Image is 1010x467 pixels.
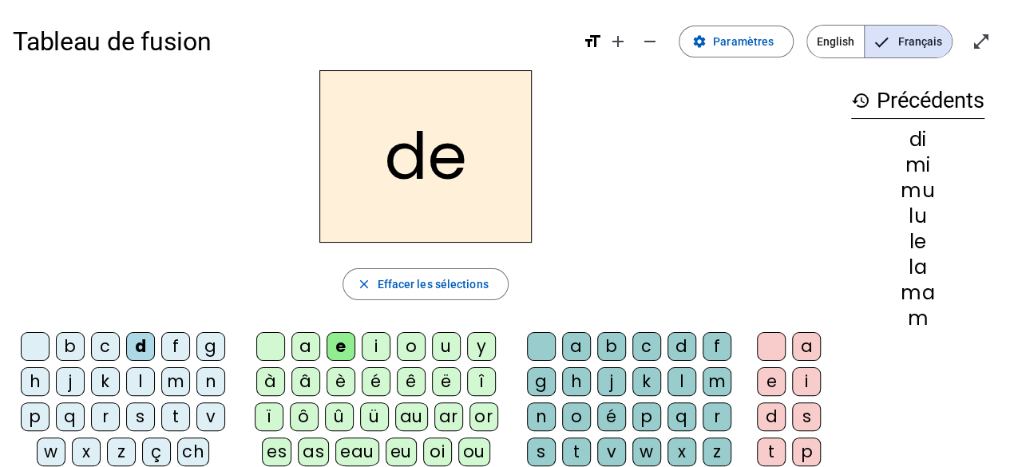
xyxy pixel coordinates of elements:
div: é [362,367,390,396]
div: s [792,402,821,431]
div: r [703,402,731,431]
div: di [851,130,984,149]
div: j [597,367,626,396]
div: k [91,367,120,396]
div: ç [142,437,171,466]
div: le [851,232,984,251]
div: u [432,332,461,361]
mat-icon: history [851,91,870,110]
div: z [703,437,731,466]
div: d [667,332,696,361]
button: Effacer les sélections [343,268,508,300]
div: j [56,367,85,396]
button: Paramètres [679,26,794,57]
div: h [21,367,50,396]
div: î [467,367,496,396]
div: a [291,332,320,361]
div: ô [290,402,319,431]
div: n [196,367,225,396]
div: f [161,332,190,361]
div: q [56,402,85,431]
div: p [792,437,821,466]
div: â [291,367,320,396]
div: ar [434,402,463,431]
div: b [597,332,626,361]
h1: Tableau de fusion [13,16,570,67]
div: la [851,258,984,277]
div: f [703,332,731,361]
mat-icon: settings [692,34,707,49]
div: t [161,402,190,431]
div: s [527,437,556,466]
div: i [362,332,390,361]
div: q [667,402,696,431]
div: è [327,367,355,396]
div: s [126,402,155,431]
div: mu [851,181,984,200]
div: x [72,437,101,466]
div: ü [360,402,389,431]
div: d [126,332,155,361]
div: t [757,437,786,466]
span: Paramètres [713,32,774,51]
mat-icon: add [608,32,628,51]
span: English [807,26,864,57]
div: w [37,437,65,466]
h3: Précédents [851,83,984,119]
div: e [327,332,355,361]
div: au [395,402,428,431]
div: v [597,437,626,466]
div: b [56,332,85,361]
div: d [757,402,786,431]
div: as [298,437,329,466]
div: ma [851,283,984,303]
div: x [667,437,696,466]
div: g [196,332,225,361]
div: m [851,309,984,328]
div: h [562,367,591,396]
div: c [91,332,120,361]
div: lu [851,207,984,226]
div: o [562,402,591,431]
span: Effacer les sélections [377,275,488,294]
div: eau [335,437,379,466]
div: a [562,332,591,361]
div: l [126,367,155,396]
div: z [107,437,136,466]
div: l [667,367,696,396]
div: or [469,402,498,431]
div: o [397,332,426,361]
div: é [597,402,626,431]
button: Entrer en plein écran [965,26,997,57]
div: n [527,402,556,431]
div: û [325,402,354,431]
mat-button-toggle-group: Language selection [806,25,953,58]
div: a [792,332,821,361]
div: v [196,402,225,431]
div: g [527,367,556,396]
div: c [632,332,661,361]
button: Diminuer la taille de la police [634,26,666,57]
div: y [467,332,496,361]
h2: de [319,70,532,243]
div: ï [255,402,283,431]
mat-icon: open_in_full [972,32,991,51]
div: e [757,367,786,396]
div: ê [397,367,426,396]
div: ë [432,367,461,396]
div: p [632,402,661,431]
div: eu [386,437,417,466]
div: k [632,367,661,396]
div: m [161,367,190,396]
mat-icon: remove [640,32,659,51]
div: m [703,367,731,396]
div: t [562,437,591,466]
mat-icon: close [356,277,370,291]
div: i [792,367,821,396]
div: ch [177,437,209,466]
div: es [262,437,291,466]
mat-icon: format_size [583,32,602,51]
button: Augmenter la taille de la police [602,26,634,57]
div: w [632,437,661,466]
span: Français [865,26,952,57]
